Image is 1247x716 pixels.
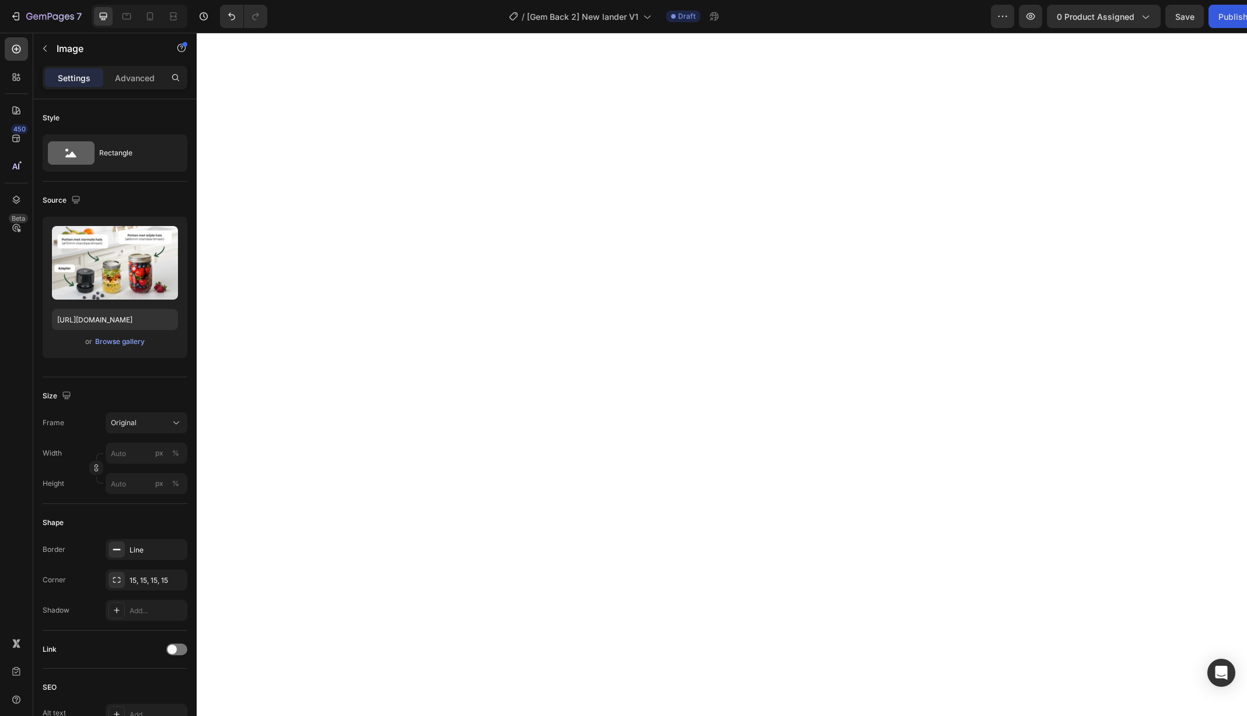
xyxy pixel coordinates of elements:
[172,448,179,458] div: %
[43,544,65,555] div: Border
[43,682,57,693] div: SEO
[43,418,64,428] label: Frame
[99,140,170,166] div: Rectangle
[43,644,57,655] div: Link
[1179,11,1208,23] div: Publish
[172,478,179,489] div: %
[1008,5,1122,28] button: 0 product assigned
[76,9,82,23] p: 7
[220,5,267,28] div: Undo/Redo
[130,606,184,616] div: Add...
[43,575,66,585] div: Corner
[52,226,178,300] img: preview-image
[57,41,156,55] p: Image
[169,446,183,460] button: px
[58,72,90,84] p: Settings
[43,388,74,404] div: Size
[43,517,64,528] div: Shape
[527,11,638,23] span: [Gem Back 2] New lander V1
[115,72,155,84] p: Advanced
[1136,12,1155,22] span: Save
[522,11,525,23] span: /
[1207,659,1235,687] div: Open Intercom Messenger
[43,605,69,616] div: Shadow
[95,336,145,347] button: Browse gallery
[43,113,60,123] div: Style
[106,412,187,433] button: Original
[43,478,64,489] label: Height
[130,545,184,555] div: Line
[169,477,183,491] button: px
[9,214,28,223] div: Beta
[11,124,28,134] div: 450
[85,335,92,349] span: or
[152,446,166,460] button: %
[1169,5,1218,28] button: Publish
[1126,5,1165,28] button: Save
[106,473,187,494] input: px%
[130,575,184,586] div: 15, 15, 15, 15
[155,478,163,489] div: px
[678,11,696,22] span: Draft
[155,448,163,458] div: px
[106,443,187,464] input: px%
[5,5,87,28] button: 7
[197,33,1247,716] iframe: Design area
[111,418,137,428] span: Original
[43,448,62,458] label: Width
[152,477,166,491] button: %
[1018,11,1095,23] span: 0 product assigned
[43,193,83,208] div: Source
[52,309,178,330] input: https://example.com/image.jpg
